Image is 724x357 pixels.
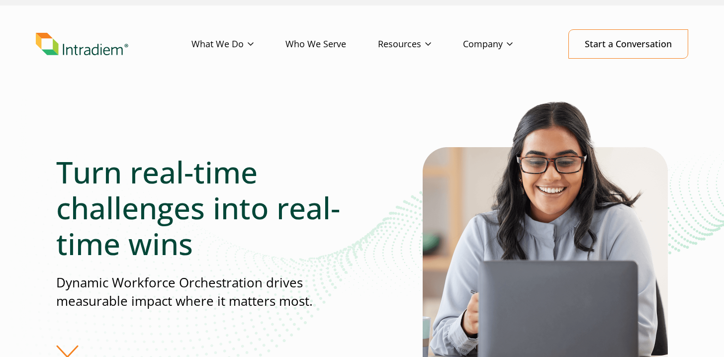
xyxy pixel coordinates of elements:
[56,154,362,262] h1: Turn real-time challenges into real-time wins
[56,273,362,311] p: Dynamic Workforce Orchestration drives measurable impact where it matters most.
[378,30,463,59] a: Resources
[285,30,378,59] a: Who We Serve
[191,30,285,59] a: What We Do
[463,30,544,59] a: Company
[36,33,128,56] img: Intradiem
[36,33,191,56] a: Link to homepage of Intradiem
[568,29,688,59] a: Start a Conversation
